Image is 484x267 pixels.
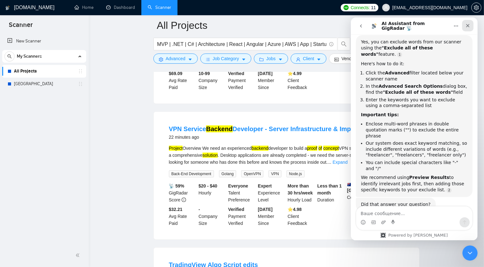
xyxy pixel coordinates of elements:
[257,182,287,203] div: Experience Level
[347,182,395,193] b: [GEOGRAPHIC_DATA]
[197,70,227,91] div: Company Size
[257,206,287,227] div: Member Since
[227,70,257,91] div: Payment Verified
[106,5,135,10] a: dashboardDashboard
[188,57,192,62] span: caret-down
[472,5,481,10] span: setting
[75,252,82,258] span: double-left
[287,70,316,91] div: Client Feedback
[287,206,316,227] div: Client Feedback
[338,41,350,47] span: search
[347,182,352,187] img: 🇦🇺
[182,198,186,202] span: info-circle
[242,57,246,62] span: caret-down
[384,5,388,10] span: user
[5,180,122,208] div: AI Assistant from GigRadar 📡 говорит…
[329,42,333,46] span: info-circle
[169,71,183,76] b: $69.09
[371,4,376,11] span: 11
[10,43,117,50] div: Here's how to do it:
[287,170,305,177] span: Node.js
[169,146,183,151] mark: Project
[78,81,83,86] span: holder
[200,54,251,64] button: barsJob Categorycaret-down
[169,170,214,177] span: Back-End Development
[258,207,273,212] b: [DATE]
[4,51,15,61] button: search
[10,22,117,40] div: Yes, you can exclude words from our scanner using the feature.
[258,183,272,188] b: Expert
[252,146,268,151] mark: backend
[332,160,347,165] a: Expand
[15,79,117,91] li: Enter the keywords you want to exclude using a comma-separated list
[266,55,276,62] span: Jobs
[317,183,342,195] b: Less than 1 month
[268,170,281,177] span: VPN
[198,207,200,212] b: -
[203,153,218,158] mark: solution
[228,71,244,76] b: Verified
[296,57,300,62] span: user
[346,182,376,203] div: Country
[96,170,101,175] a: Source reference 8871177:
[254,54,288,64] button: folderJobscaret-down
[344,5,349,10] img: upwork-logo.png
[2,35,86,48] li: New Scanner
[198,71,210,76] b: 10-99
[157,40,326,48] input: Search Freelance Jobs...
[291,54,327,64] button: userClientcaret-down
[30,202,35,207] button: Добавить вложение
[288,71,302,76] b: ⭐️ 4.99
[219,170,236,177] span: Golang
[278,57,283,62] span: caret-down
[15,142,117,154] li: You can include special characters like "-" and "/"
[334,57,339,62] span: idcard
[28,66,92,71] b: Advanced Search Options
[307,146,317,151] mark: proof
[4,20,38,34] span: Scanner
[323,146,339,151] mark: concept
[338,38,350,50] button: search
[169,207,183,212] b: $32.21
[166,55,185,62] span: Advanced
[213,55,239,62] span: Job Category
[10,202,15,207] button: Средство выбора эмодзи
[329,54,368,64] button: idcardVendorcaret-down
[168,182,197,203] div: GigRadar Score
[17,50,42,63] span: My Scanners
[157,17,407,33] input: Scanner name...
[169,183,184,188] b: 📡 59%
[5,18,122,180] div: Yes, you can exclude words from our scanner using the"Exclude all of these words"feature.Source r...
[169,125,387,132] a: VPN ServiceBackendDeveloper - Server Infrastructure & Implementation
[198,183,217,188] b: $20 - $40
[257,70,287,91] div: Member Since
[5,54,14,59] span: search
[169,145,404,166] div: Overview We need an experienced developer to build a VPN service. This is an , not a comprehensiv...
[227,182,257,203] div: Talent Preference
[288,207,302,212] b: ⭐️ 4.98
[2,50,86,90] li: My Scanners
[40,202,45,207] button: Start recording
[46,35,51,40] a: Source reference 8861819:
[328,160,332,165] span: ...
[159,57,163,62] span: setting
[228,183,248,188] b: Everyone
[197,206,227,227] div: Company Size
[74,5,94,10] a: homeHome
[78,69,83,74] span: holder
[471,3,481,13] button: setting
[303,55,314,62] span: Client
[5,18,122,180] div: AI Assistant from GigRadar 📡 говорит…
[471,5,481,10] a: setting
[32,72,102,77] b: "Exclude all of these words"
[15,123,117,141] li: Our system does exact keyword matching, so include different variations of words (e.g., "freelanc...
[316,182,346,203] div: Duration
[317,57,321,62] span: caret-down
[5,189,121,200] textarea: Ваше сообщение...
[169,133,387,141] div: 22 minutes ago
[15,53,117,64] li: Click the filter located below your scanner name
[287,182,316,203] div: Hourly Load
